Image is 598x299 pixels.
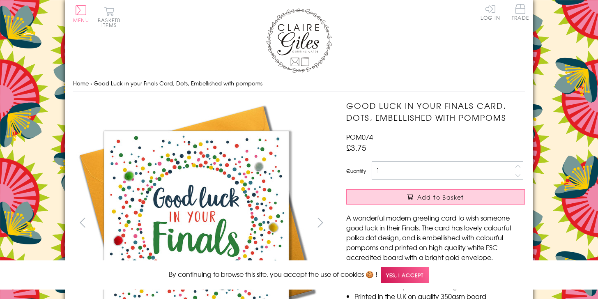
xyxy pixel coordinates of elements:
[346,132,373,142] span: POM074
[512,4,529,22] a: Trade
[94,79,262,87] span: Good Luck in your Finals Card, Dots, Embellished with pompoms
[73,79,89,87] a: Home
[346,213,525,262] p: A wonderful modern greeting card to wish someone good luck in their Finals. The card has lovely c...
[101,16,120,29] span: 0 items
[73,5,89,23] button: Menu
[346,167,366,175] label: Quantity
[417,193,464,201] span: Add to Basket
[266,8,332,73] img: Claire Giles Greetings Cards
[73,16,89,24] span: Menu
[346,142,366,153] span: £3.75
[73,75,525,92] nav: breadcrumbs
[311,213,330,232] button: next
[90,79,92,87] span: ›
[346,100,525,124] h1: Good Luck in your Finals Card, Dots, Embellished with pompoms
[481,4,500,20] a: Log In
[381,267,429,283] span: Yes, I accept
[98,7,120,28] button: Basket0 items
[346,189,525,205] button: Add to Basket
[73,213,92,232] button: prev
[512,4,529,20] span: Trade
